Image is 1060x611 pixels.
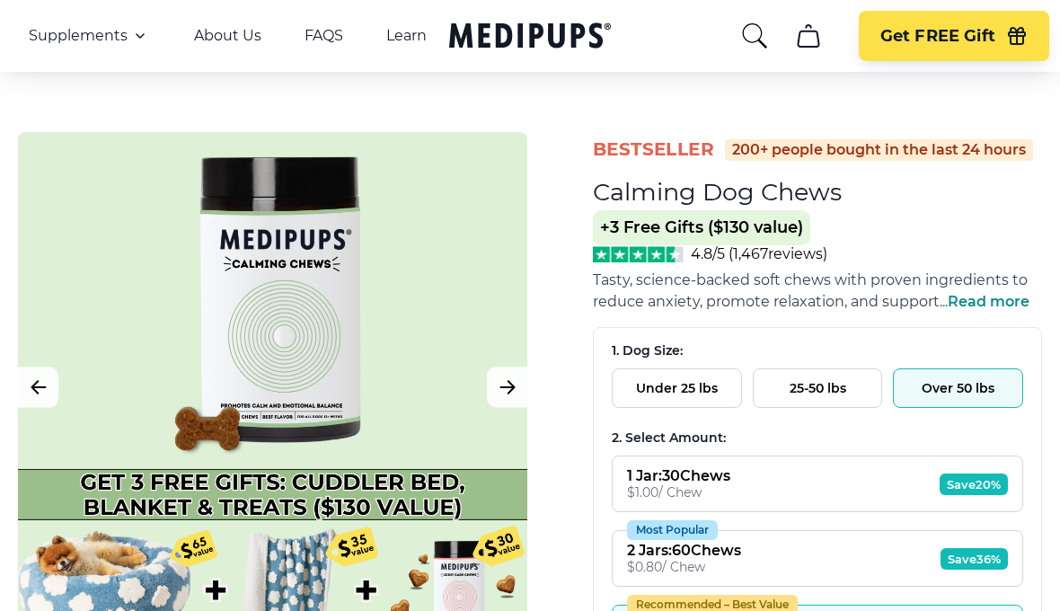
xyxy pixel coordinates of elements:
button: 1 Jar:30Chews$1.00/ ChewSave20% [612,456,1023,512]
button: Get FREE Gift [859,11,1049,61]
span: +3 Free Gifts ($130 value) [593,210,810,245]
a: FAQS [305,27,343,45]
button: Over 50 lbs [893,368,1023,408]
h1: Calming Dog Chews [593,177,842,207]
button: cart [787,14,830,58]
span: Tasty, science-backed soft chews with proven ingredients to [593,271,1028,288]
span: Read more [948,293,1029,310]
button: search [740,22,769,50]
a: Medipups [449,19,611,56]
a: About Us [194,27,261,45]
a: Learn [386,27,427,45]
span: Supplements [29,27,128,45]
button: Supplements [29,25,151,47]
div: 1 Jar : 30 Chews [627,467,730,484]
span: Save 20% [940,474,1008,495]
div: Most Popular [627,520,718,540]
div: $ 0.80 / Chew [627,559,741,575]
div: 200+ people bought in the last 24 hours [725,139,1033,161]
button: Previous Image [18,367,58,407]
div: 2. Select Amount: [612,429,1023,447]
span: Get FREE Gift [880,26,995,47]
img: Stars - 4.8 [593,246,684,262]
button: Most Popular2 Jars:60Chews$0.80/ ChewSave36% [612,530,1023,587]
button: Next Image [487,367,527,407]
div: $ 1.00 / Chew [627,484,730,500]
div: 2 Jars : 60 Chews [627,542,741,559]
span: ... [940,293,1029,310]
button: 25-50 lbs [753,368,883,408]
span: reduce anxiety, promote relaxation, and support [593,293,940,310]
button: Under 25 lbs [612,368,742,408]
span: BestSeller [593,137,714,162]
div: 1. Dog Size: [612,342,1023,359]
span: 4.8/5 ( 1,467 reviews) [691,245,827,262]
span: Save 36% [941,548,1008,570]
